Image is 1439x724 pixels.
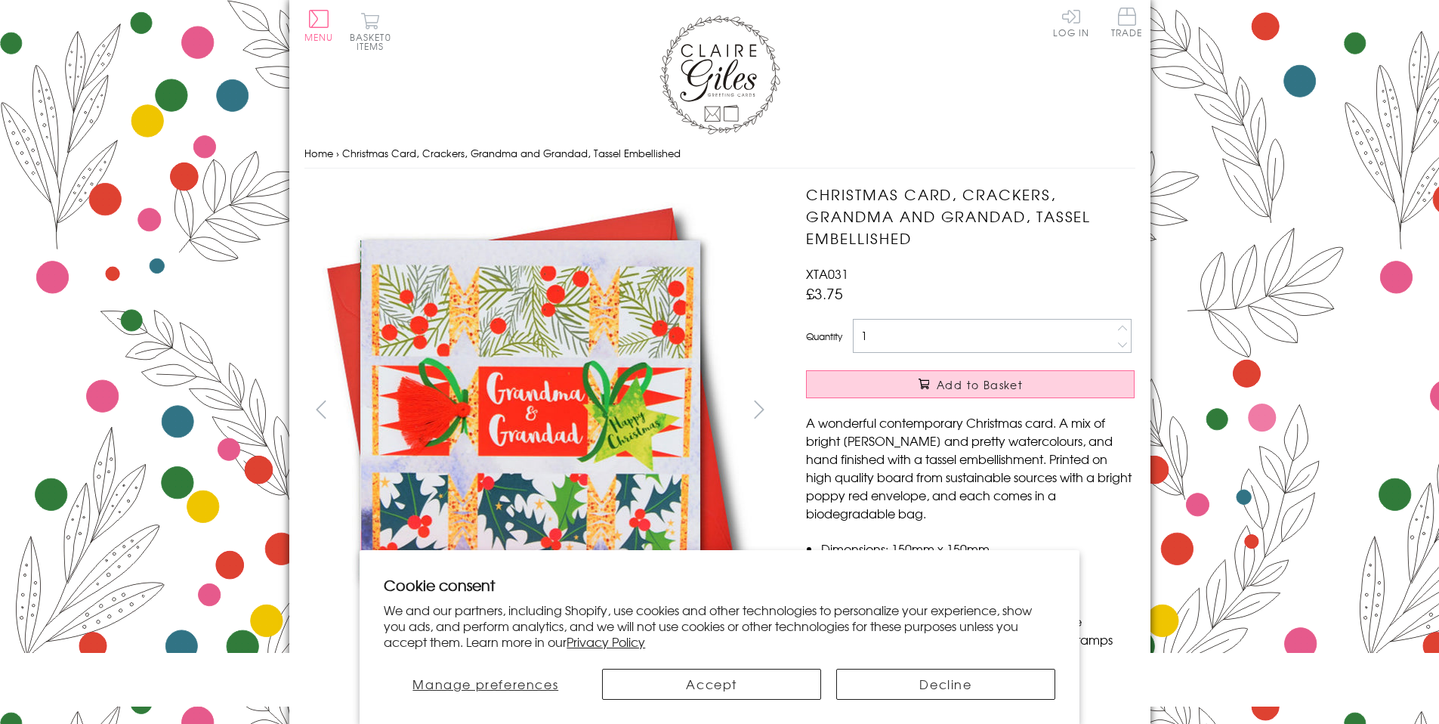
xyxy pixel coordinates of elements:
[806,330,842,343] label: Quantity
[776,184,1229,637] img: Christmas Card, Crackers, Grandma and Grandad, Tassel Embellished
[336,146,339,160] span: ›
[806,413,1135,522] p: A wonderful contemporary Christmas card. A mix of bright [PERSON_NAME] and pretty watercolours, a...
[357,30,391,53] span: 0 items
[304,30,334,44] span: Menu
[304,392,338,426] button: prev
[1053,8,1089,37] a: Log In
[304,138,1135,169] nav: breadcrumbs
[836,669,1055,700] button: Decline
[806,265,848,283] span: XTA031
[806,283,843,304] span: £3.75
[384,574,1055,596] h2: Cookie consent
[806,370,1135,398] button: Add to Basket
[602,669,821,700] button: Accept
[659,15,780,135] img: Claire Giles Greetings Cards
[937,377,1023,392] span: Add to Basket
[412,675,558,693] span: Manage preferences
[384,602,1055,649] p: We and our partners, including Shopify, use cookies and other technologies to personalize your ex...
[742,392,776,426] button: next
[304,146,333,160] a: Home
[1111,8,1143,40] a: Trade
[1111,8,1143,37] span: Trade
[567,633,645,651] a: Privacy Policy
[304,10,334,42] button: Menu
[342,146,681,160] span: Christmas Card, Crackers, Grandma and Grandad, Tassel Embellished
[806,184,1135,249] h1: Christmas Card, Crackers, Grandma and Grandad, Tassel Embellished
[821,540,1135,558] li: Dimensions: 150mm x 150mm
[304,184,757,636] img: Christmas Card, Crackers, Grandma and Grandad, Tassel Embellished
[350,12,391,51] button: Basket0 items
[384,669,587,700] button: Manage preferences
